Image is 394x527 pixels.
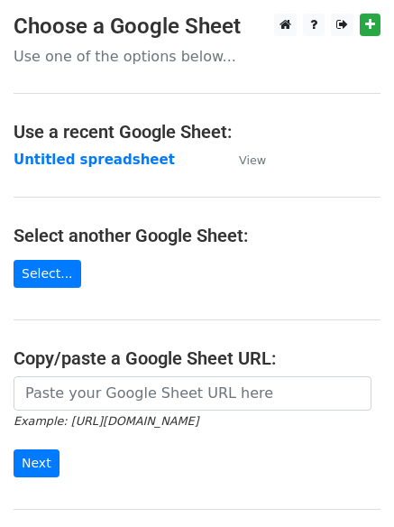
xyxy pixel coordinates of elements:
[14,121,380,143] h4: Use a recent Google Sheet:
[14,376,371,411] input: Paste your Google Sheet URL here
[14,414,198,428] small: Example: [URL][DOMAIN_NAME]
[304,440,394,527] iframe: Chat Widget
[14,347,380,369] h4: Copy/paste a Google Sheet URL:
[14,47,380,66] p: Use one of the options below...
[239,153,266,167] small: View
[14,14,380,40] h3: Choose a Google Sheet
[221,152,266,168] a: View
[14,225,380,246] h4: Select another Google Sheet:
[14,260,81,288] a: Select...
[14,152,175,168] a: Untitled spreadsheet
[14,449,60,477] input: Next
